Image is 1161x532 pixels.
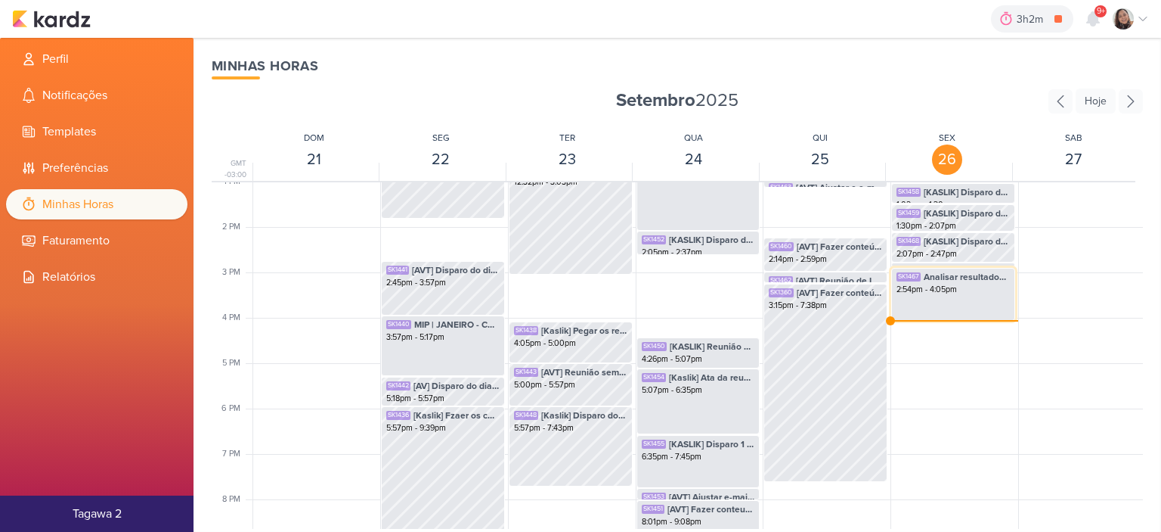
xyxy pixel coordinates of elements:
[670,340,755,353] span: [KASLIK] Reunião semanal
[1065,131,1082,145] div: SAB
[896,248,1010,260] div: 2:07pm - 2:47pm
[6,226,187,256] li: Faturamento
[386,266,409,275] div: SK1441
[386,320,411,329] div: SK1440
[924,185,1010,199] span: [KASLIK] Disparo do dia 26/09 - Leads novos e antigos (Evento do fds)
[642,493,666,502] div: SK1453
[896,199,1010,211] div: 1:02pm - 1:30pm
[669,233,755,247] span: [KASLIK] Disparo do dia 24/09 - LEADS NOVOS E ANTIGOS
[896,284,1010,296] div: 2:54pm - 4:05pm
[222,266,249,279] div: 3 PM
[541,409,627,422] span: [Kaslik] Disparo do dia 24/09 - Médicos
[212,158,249,181] div: GMT -03:00
[642,353,755,366] div: 4:26pm - 5:07pm
[1097,5,1105,17] span: 9+
[797,240,882,254] span: [AVT] Fazer conteúdo para base de compradores de AVT
[304,131,324,145] div: DOM
[924,235,1010,248] span: [KASLIK] Disparo do dia 26/09 - Medicos
[642,373,666,382] div: SK1454
[386,381,410,390] div: SK1442
[1017,11,1048,27] div: 3h2m
[616,89,695,111] strong: Setembro
[514,176,627,188] div: 12:32pm - 3:03pm
[797,286,882,300] span: [AVT] Fazer conteúdo para disparo de leads parados
[386,393,500,405] div: 5:18pm - 5:57pm
[684,131,703,145] div: QUA
[541,324,627,338] span: [Kaslik] Pegar os resultados dos disparo e atualizar planilha
[896,272,921,282] div: SK1467
[616,89,738,113] span: 2025
[541,366,627,379] span: [AVT] Reunião semanal - 17 as 18hs
[514,368,538,377] div: SK1443
[805,145,835,175] div: 25
[426,145,456,175] div: 22
[896,209,921,218] div: SK1459
[642,440,666,449] div: SK1455
[769,300,882,312] div: 3:15pm - 7:38pm
[6,153,187,183] li: Preferências
[222,357,249,370] div: 5 PM
[769,183,793,192] div: SK1463
[553,145,583,175] div: 23
[1076,89,1116,114] div: Hoje
[12,10,91,28] img: kardz.app
[222,448,249,461] div: 7 PM
[6,189,187,219] li: Minhas Horas
[559,131,575,145] div: TER
[642,516,755,528] div: 8:01pm - 9:08pm
[1058,145,1088,175] div: 27
[6,117,187,147] li: Templates
[642,342,667,351] div: SK1450
[642,451,755,463] div: 6:35pm - 7:45pm
[769,276,793,285] div: SK1462
[386,331,500,344] div: 3:57pm - 5:17pm
[386,277,500,289] div: 2:45pm - 3:57pm
[669,437,755,451] span: [KASLIK] Disparo 1 do dia 25/09 - Leads novos e antigos
[932,145,962,175] div: 26
[412,263,500,277] span: [AVT] Disparo do dia 24/09 - Éden
[924,207,1010,220] span: [KASLIK] Disparo do dia 26/09 - Corretores
[896,188,921,197] div: SK1458
[679,145,709,175] div: 24
[642,505,664,514] div: SK1451
[642,384,755,397] div: 5:07pm - 6:35pm
[514,379,627,391] div: 5:00pm - 5:57pm
[939,131,955,145] div: SEX
[514,338,627,350] div: 4:05pm - 5:00pm
[413,379,500,393] span: [AV] Disparo do dia 01/10 - Éden
[769,288,794,297] div: SK1360
[413,409,500,422] span: [Kaslik] Fzaer os conteudos dos disparos
[212,56,1143,76] div: Minhas Horas
[6,262,187,292] li: Relatórios
[769,254,882,266] div: 2:14pm - 2:59pm
[299,145,330,175] div: 21
[222,493,249,506] div: 8 PM
[386,422,500,434] div: 5:57pm - 9:39pm
[514,326,538,335] div: SK1438
[924,265,1010,278] span: [AVT] Fazer conteúdo para base de compradores de AVT
[769,242,794,251] div: SK1460
[642,247,755,259] div: 2:05pm - 2:37pm
[796,274,882,288] span: [AVT] Reunião de Inbound e social
[222,221,249,234] div: 2 PM
[642,235,666,244] div: SK1452
[896,220,1010,232] div: 1:30pm - 2:07pm
[667,502,755,516] span: [AVT] Fazer conteudo para e-mail de Jatobás entrada zero
[669,371,755,384] span: [Kaslik] Ata da reunião
[6,44,187,74] li: Perfil
[386,411,410,420] div: SK1436
[6,80,187,110] li: Notificações
[414,318,500,331] span: MIP | JANEIRO - CAMPANHA E PLANEJAMENTO ONE VIEW
[669,490,755,504] span: [AVT] Ajustar e-mail de Manacás 2
[924,270,1010,284] span: Analisar resultados dos disparos dos clientes
[221,403,249,415] div: 6 PM
[222,312,249,325] div: 4 PM
[514,422,627,434] div: 5:57pm - 7:43pm
[514,411,538,420] div: SK1448
[432,131,450,145] div: SEG
[896,237,921,246] div: SK1468
[1113,8,1134,30] img: Sharlene Khoury
[813,131,828,145] div: QUI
